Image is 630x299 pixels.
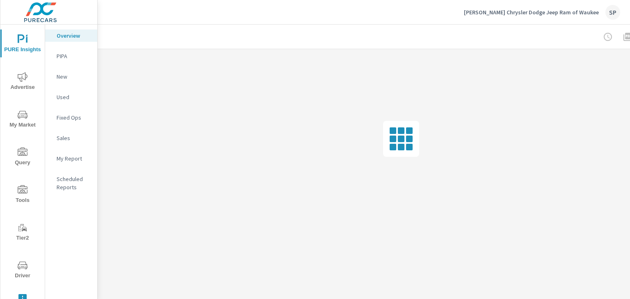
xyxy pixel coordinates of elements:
[464,9,599,16] p: [PERSON_NAME] Chrysler Dodge Jeep Ram of Waukee
[3,110,42,130] span: My Market
[3,260,42,281] span: Driver
[57,134,91,142] p: Sales
[3,185,42,205] span: Tools
[45,70,97,83] div: New
[57,154,91,163] p: My Report
[45,91,97,103] div: Used
[45,111,97,124] div: Fixed Ops
[3,34,42,54] span: PURE Insights
[3,147,42,168] span: Query
[57,93,91,101] p: Used
[45,29,97,42] div: Overview
[57,175,91,191] p: Scheduled Reports
[3,223,42,243] span: Tier2
[57,52,91,60] p: PIPA
[57,32,91,40] p: Overview
[57,72,91,81] p: New
[45,50,97,62] div: PIPA
[45,132,97,144] div: Sales
[45,173,97,193] div: Scheduled Reports
[605,5,620,20] div: SP
[57,113,91,122] p: Fixed Ops
[3,72,42,92] span: Advertise
[45,152,97,165] div: My Report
